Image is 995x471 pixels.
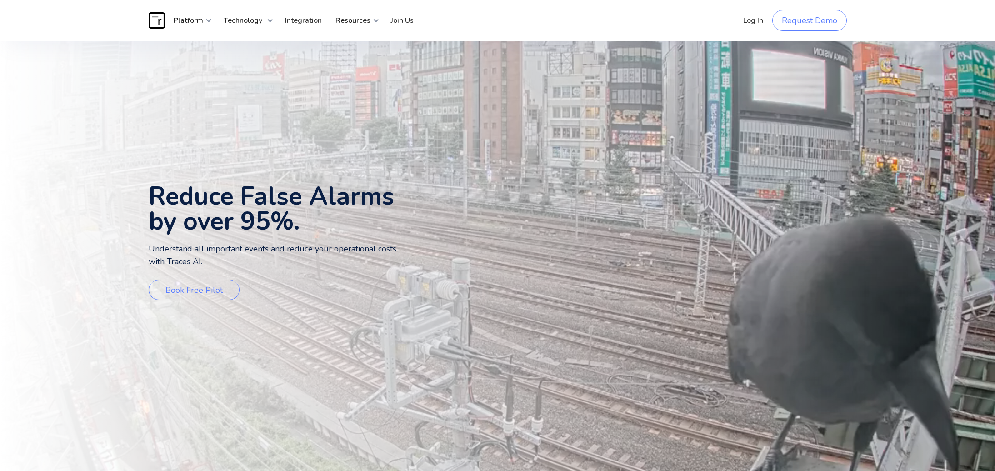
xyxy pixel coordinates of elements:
p: Understand all important events and reduce your operational costs with Traces AI. [149,243,396,268]
a: Book Free Pilot [149,280,240,300]
a: Request Demo [772,10,847,31]
a: home [149,12,167,29]
strong: Reduce False Alarms by over 95%. [149,179,394,238]
div: Resources [329,7,380,34]
img: Traces Logo [149,12,165,29]
strong: Technology [224,15,262,25]
a: Integration [278,7,329,34]
strong: Platform [174,15,203,25]
div: Technology [217,7,274,34]
strong: Resources [335,15,370,25]
div: Platform [167,7,212,34]
a: Join Us [384,7,420,34]
a: Log In [736,7,770,34]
